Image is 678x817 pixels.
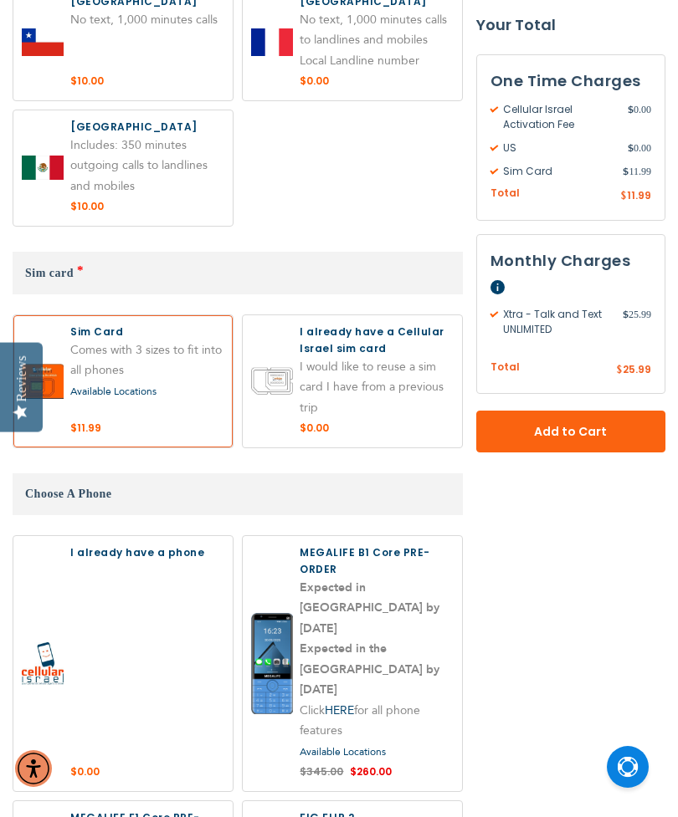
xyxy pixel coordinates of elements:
[491,360,520,375] span: Total
[325,702,354,718] a: HERE
[491,280,505,294] span: Help
[628,140,634,156] span: $
[476,411,665,452] button: Add to Cart
[14,355,29,401] div: Reviews
[623,307,651,337] span: 25.99
[300,745,386,758] a: Available Locations
[628,102,634,117] span: $
[15,750,52,787] div: Accessibility Menu
[491,69,651,94] h3: One Time Charges
[25,267,74,279] span: Sim card
[491,307,623,337] span: Xtra - Talk and Text UNLIMITED
[476,13,665,38] strong: Your Total
[491,140,628,156] span: US
[623,307,629,322] span: $
[491,102,628,132] span: Cellular Israel Activation Fee
[620,189,627,204] span: $
[532,423,610,441] span: Add to Cart
[491,186,520,202] span: Total
[70,385,157,398] a: Available Locations
[491,250,631,271] span: Monthly Charges
[25,488,111,500] span: Choose A Phone
[627,188,651,202] span: 11.99
[616,363,623,378] span: $
[623,164,629,179] span: $
[491,164,624,179] span: Sim Card
[628,102,651,132] span: 0.00
[623,362,651,376] span: 25.99
[628,140,651,156] span: 0.00
[623,164,651,179] span: 11.99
